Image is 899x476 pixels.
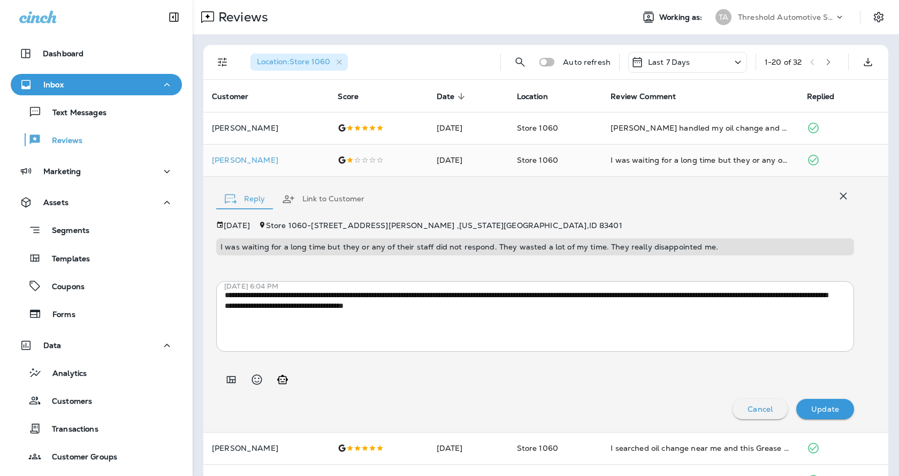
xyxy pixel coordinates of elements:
[11,101,182,123] button: Text Messages
[212,124,321,132] p: [PERSON_NAME]
[428,432,508,464] td: [DATE]
[869,7,888,27] button: Settings
[159,6,189,28] button: Collapse Sidebar
[43,167,81,176] p: Marketing
[611,92,690,101] span: Review Comment
[715,9,732,25] div: TA
[41,282,85,292] p: Coupons
[273,180,373,218] button: Link to Customer
[611,92,676,101] span: Review Comment
[224,221,250,230] p: [DATE]
[509,51,531,73] button: Search Reviews
[517,443,558,453] span: Store 1060
[437,92,455,101] span: Date
[11,417,182,440] button: Transactions
[220,243,850,251] p: I was waiting for a long time but they or any of their staff did not respond. They wasted a lot o...
[212,92,248,101] span: Customer
[563,58,611,66] p: Auto refresh
[220,369,242,390] button: Add in a premade template
[11,43,182,64] button: Dashboard
[41,136,82,146] p: Reviews
[11,218,182,241] button: Segments
[611,443,789,454] div: I searched oil change near me and this Grease Monkey was first. They lived up to the good reviews.
[733,399,788,419] button: Cancel
[437,92,469,101] span: Date
[41,452,117,463] p: Customer Groups
[257,57,330,66] span: Location : Store 1060
[266,221,622,230] span: Store 1060 - [STREET_ADDRESS][PERSON_NAME] , [US_STATE][GEOGRAPHIC_DATA] , ID 83401
[517,92,548,101] span: Location
[428,112,508,144] td: [DATE]
[338,92,359,101] span: Score
[212,156,321,164] p: [PERSON_NAME]
[807,92,835,101] span: Replied
[212,51,233,73] button: Filters
[517,155,558,165] span: Store 1060
[43,80,64,89] p: Inbox
[11,74,182,95] button: Inbox
[648,58,690,66] p: Last 7 Days
[611,123,789,133] div: Nate handled my oil change and walked me through the checklist. Friendly and professional.
[224,282,862,291] p: [DATE] 6:04 PM
[214,9,268,25] p: Reviews
[42,310,75,320] p: Forms
[42,369,87,379] p: Analytics
[246,369,268,390] button: Select an emoji
[517,123,558,133] span: Store 1060
[250,54,348,71] div: Location:Store 1060
[212,444,321,452] p: [PERSON_NAME]
[796,399,854,419] button: Update
[43,49,83,58] p: Dashboard
[41,226,89,237] p: Segments
[11,361,182,384] button: Analytics
[738,13,834,21] p: Threshold Automotive Service dba Grease Monkey
[517,92,562,101] span: Location
[212,92,262,101] span: Customer
[11,275,182,297] button: Coupons
[748,405,773,413] p: Cancel
[212,156,321,164] div: Click to view Customer Drawer
[428,144,508,176] td: [DATE]
[272,369,293,390] button: Generate AI response
[216,180,273,218] button: Reply
[11,303,182,325] button: Forms
[857,51,879,73] button: Export as CSV
[41,254,90,265] p: Templates
[11,129,182,151] button: Reviews
[765,58,802,66] div: 1 - 20 of 32
[11,335,182,356] button: Data
[811,405,839,413] p: Update
[11,192,182,213] button: Assets
[43,341,62,350] p: Data
[659,13,705,22] span: Working as:
[41,425,98,435] p: Transactions
[41,397,92,407] p: Customers
[11,445,182,467] button: Customer Groups
[611,155,789,165] div: I was waiting for a long time but they or any of their staff did not respond. They wasted a lot o...
[11,247,182,269] button: Templates
[42,108,106,118] p: Text Messages
[43,198,68,207] p: Assets
[338,92,372,101] span: Score
[11,161,182,182] button: Marketing
[11,389,182,412] button: Customers
[807,92,849,101] span: Replied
